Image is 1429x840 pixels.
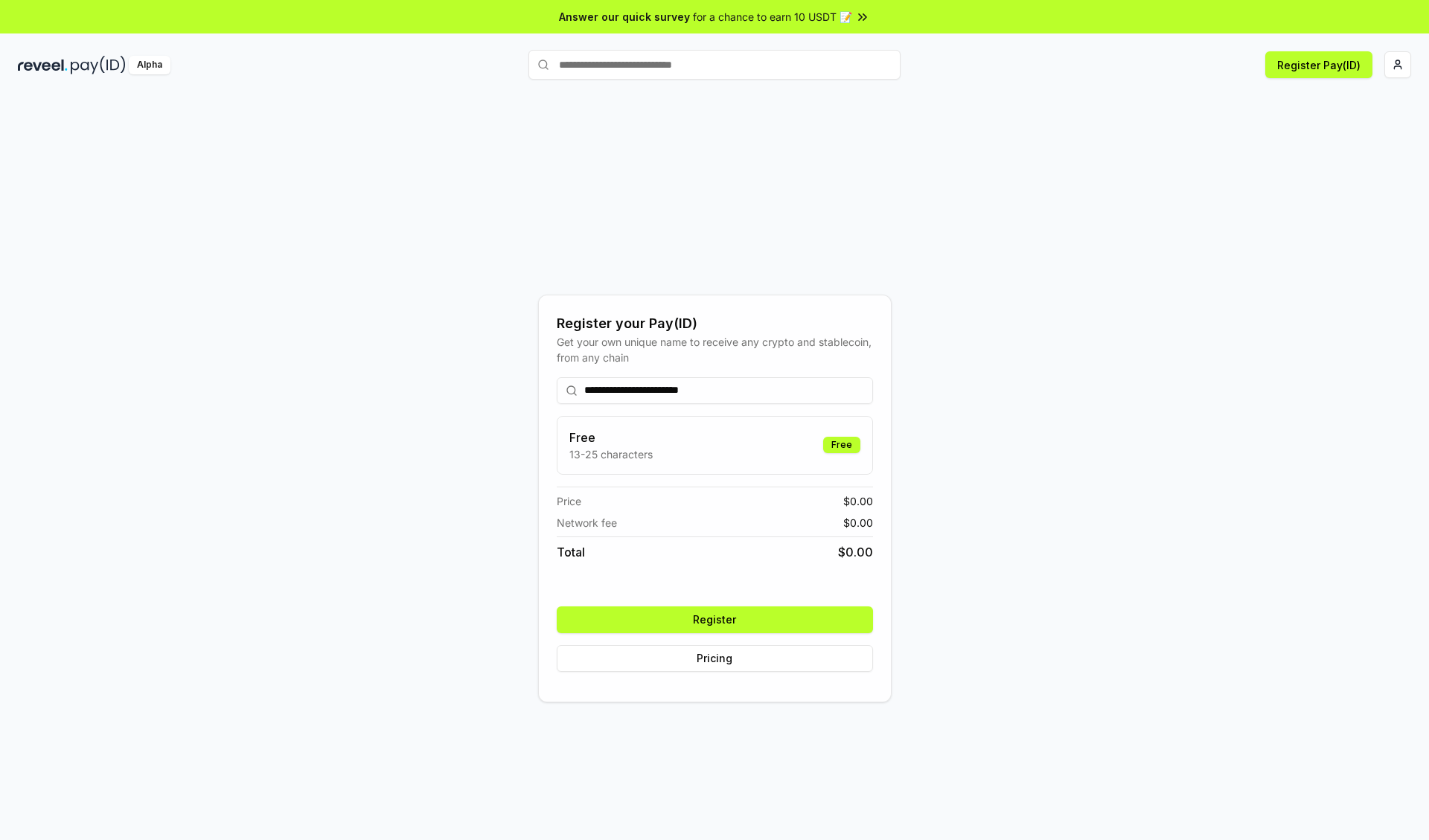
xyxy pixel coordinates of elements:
[557,606,873,633] button: Register
[557,334,873,365] div: Get your own unique name to receive any crypto and stablecoin, from any chain
[693,9,852,25] span: for a chance to earn 10 USDT 📝
[129,56,170,74] div: Alpha
[569,446,653,462] p: 13-25 characters
[843,515,873,530] span: $ 0.00
[71,56,126,74] img: pay_id
[557,493,581,509] span: Price
[1265,51,1372,78] button: Register Pay(ID)
[557,313,873,334] div: Register your Pay(ID)
[569,429,653,446] h3: Free
[559,9,690,25] span: Answer our quick survey
[18,56,68,74] img: reveel_dark
[557,515,617,530] span: Network fee
[557,645,873,672] button: Pricing
[557,543,585,561] span: Total
[838,543,873,561] span: $ 0.00
[843,493,873,509] span: $ 0.00
[823,437,860,453] div: Free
